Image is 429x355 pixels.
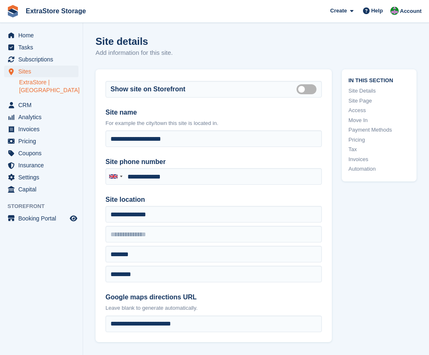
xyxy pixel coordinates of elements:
span: CRM [18,99,68,111]
span: Storefront [7,202,83,211]
a: Site Page [348,97,410,105]
p: For example the city/town this site is located in. [105,119,322,127]
a: menu [4,123,78,135]
span: Insurance [18,159,68,171]
span: Sites [18,66,68,77]
a: Payment Methods [348,126,410,134]
a: menu [4,213,78,224]
div: United Kingdom: +44 [106,169,125,184]
a: ExtraStore Storage [22,4,89,18]
a: Access [348,106,410,115]
a: Tax [348,145,410,154]
a: menu [4,159,78,171]
span: Create [330,7,347,15]
a: Invoices [348,155,410,164]
a: menu [4,135,78,147]
label: Site name [105,108,322,118]
span: Booking Portal [18,213,68,224]
a: menu [4,99,78,111]
a: Automation [348,165,410,173]
span: Analytics [18,111,68,123]
a: Pricing [348,136,410,144]
label: Is public [297,88,320,90]
label: Show site on Storefront [110,84,185,94]
label: Site location [105,195,322,205]
a: Site Details [348,87,410,95]
a: menu [4,111,78,123]
span: In this section [348,76,410,84]
a: menu [4,54,78,65]
h1: Site details [96,36,173,47]
a: menu [4,66,78,77]
span: Tasks [18,42,68,53]
a: menu [4,147,78,159]
a: Move In [348,116,410,125]
span: Subscriptions [18,54,68,65]
a: Preview store [69,213,78,223]
a: menu [4,171,78,183]
span: Invoices [18,123,68,135]
a: ExtraStore | [GEOGRAPHIC_DATA] [19,78,78,94]
span: Home [18,29,68,41]
span: Capital [18,184,68,195]
img: Grant Daniel [390,7,399,15]
label: Google maps directions URL [105,292,322,302]
label: Site phone number [105,157,322,167]
img: stora-icon-8386f47178a22dfd0bd8f6a31ec36ba5ce8667c1dd55bd0f319d3a0aa187defe.svg [7,5,19,17]
span: Settings [18,171,68,183]
a: menu [4,184,78,195]
a: menu [4,29,78,41]
span: Pricing [18,135,68,147]
p: Add information for this site. [96,48,173,58]
span: Help [371,7,383,15]
p: Leave blank to generate automatically. [105,304,322,312]
span: Account [400,7,422,15]
span: Coupons [18,147,68,159]
a: menu [4,42,78,53]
